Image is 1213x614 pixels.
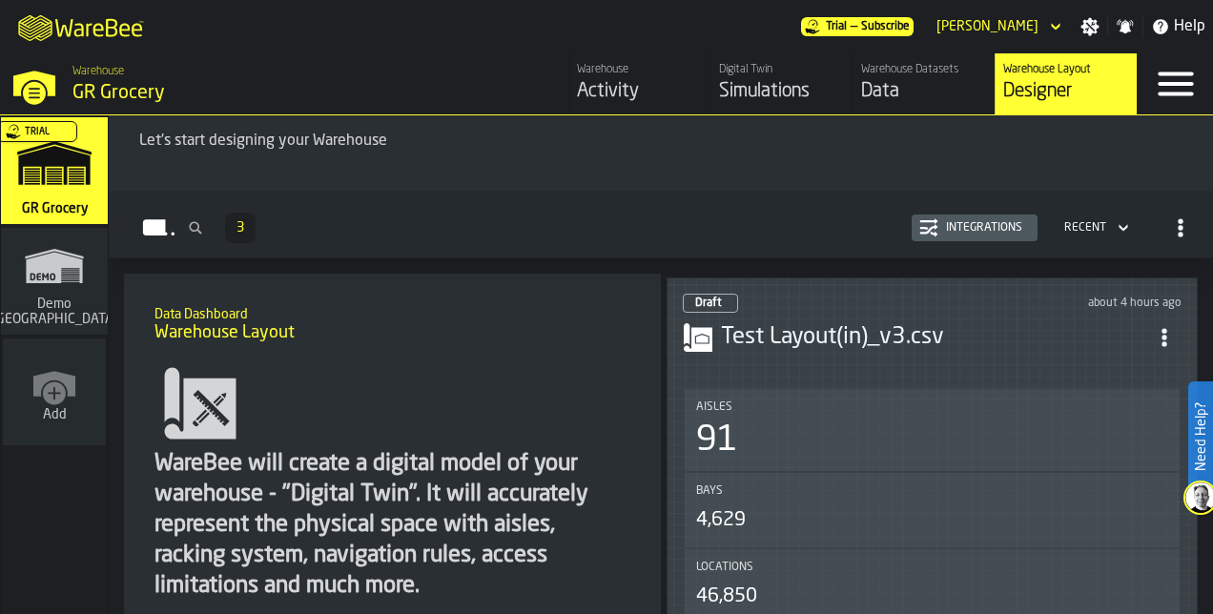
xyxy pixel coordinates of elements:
[696,400,1168,414] div: Title
[710,53,853,114] a: link-to-/wh/i/e451d98b-95f6-4604-91ff-c80219f9c36d/simulations
[861,20,910,33] span: Subscribe
[1073,17,1107,36] label: button-toggle-Settings
[719,78,845,105] div: Simulations
[43,407,67,422] span: Add
[1064,221,1106,235] div: DropdownMenuValue-4
[1057,216,1133,239] div: DropdownMenuValue-4
[861,63,987,76] div: Warehouse Datasets
[929,15,1065,38] div: DropdownMenuValue-Sandhya Gopakumar
[912,215,1038,241] button: button-Integrations
[154,303,630,322] h2: Sub Title
[1138,53,1213,114] label: button-toggle-Menu
[1108,17,1142,36] label: button-toggle-Notifications
[695,297,722,309] span: Draft
[109,191,1213,258] h2: button-Layouts
[826,20,847,33] span: Trial
[1174,15,1205,38] span: Help
[721,322,1147,353] h3: Test Layout(in)_v3.csv
[719,63,845,76] div: Digital Twin
[72,80,416,107] div: GR Grocery
[1190,383,1211,490] label: Need Help?
[1003,63,1129,76] div: Warehouse Layout
[1003,78,1129,105] div: Designer
[683,294,738,313] div: status-0 2
[577,63,703,76] div: Warehouse
[72,65,124,78] span: Warehouse
[139,130,1182,153] p: Let's start designing your Warehouse
[685,389,1180,471] div: stat-Aisles
[25,127,50,137] span: Trial
[154,449,630,602] div: WareBee will create a digital model of your warehouse - "Digital Twin". It will accurately repres...
[3,338,106,449] a: link-to-/wh/new
[962,297,1182,310] div: Updated: 9/2/2025, 9:28:28 AM Created: 8/29/2025, 5:29:58 PM
[236,221,244,235] span: 3
[938,221,1030,235] div: Integrations
[577,78,703,105] div: Activity
[995,53,1137,114] a: link-to-/wh/i/e451d98b-95f6-4604-91ff-c80219f9c36d/designer
[139,289,646,358] div: title-Warehouse Layout
[696,583,757,610] div: 46,850
[1,228,108,338] a: link-to-/wh/i/16932755-72b9-4ea4-9c69-3f1f3a500823/simulations
[568,53,710,114] a: link-to-/wh/i/e451d98b-95f6-4604-91ff-c80219f9c36d/feed/
[217,213,263,243] div: ButtonLoadMore-Load More-Prev-First-Last
[801,17,914,36] a: link-to-/wh/i/e451d98b-95f6-4604-91ff-c80219f9c36d/pricing/
[696,484,1168,498] div: Title
[861,78,987,105] div: Data
[696,561,1168,574] div: Title
[851,20,857,33] span: —
[696,400,732,414] span: Aisles
[1,117,108,228] a: link-to-/wh/i/e451d98b-95f6-4604-91ff-c80219f9c36d/simulations
[696,421,738,460] div: 91
[696,507,746,534] div: 4,629
[696,561,753,574] span: Locations
[1143,15,1213,38] label: button-toggle-Help
[853,53,995,114] a: link-to-/wh/i/e451d98b-95f6-4604-91ff-c80219f9c36d/data
[685,473,1180,547] div: stat-Bays
[936,19,1038,34] div: DropdownMenuValue-Sandhya Gopakumar
[696,484,723,498] span: Bays
[109,46,1213,191] div: ItemListCard-
[801,17,914,36] div: Menu Subscription
[154,322,295,343] span: Warehouse Layout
